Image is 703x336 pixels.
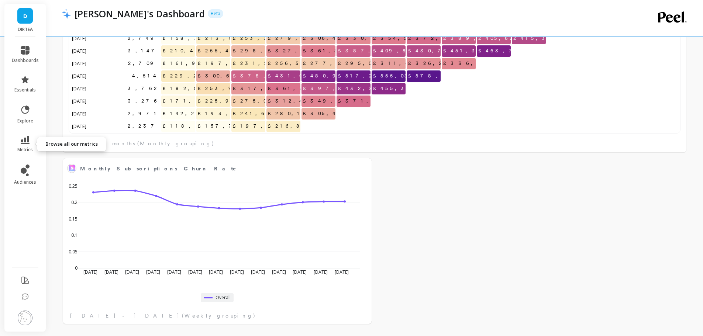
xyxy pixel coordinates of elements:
span: £405,624.25 [477,33,535,44]
span: £197,815.81 [231,121,304,132]
span: metrics [17,147,33,153]
span: Last 12 months [72,140,135,147]
img: profile picture [18,311,32,325]
span: [DATE] [70,83,89,94]
span: £216,872.20 [266,121,331,132]
span: £451,327.09 [442,45,509,56]
span: £305,455.56 [301,108,362,119]
span: [DATE] [70,70,89,82]
span: £349,844.60 [301,96,368,107]
span: £432,200.44 [337,83,396,94]
span: £182,880.68 [161,83,232,94]
span: £378,678.57 [231,70,308,82]
span: essentials [14,87,36,93]
p: Anwar's Dashboard [75,7,205,20]
span: £415,381.61 [512,33,579,44]
p: DIRTEA [12,27,39,32]
span: [DATE] [70,108,89,119]
span: D [23,12,27,20]
span: £157,350.37 [196,121,266,132]
span: £311,450.97 [372,58,440,69]
span: (Monthly grouping) [137,140,214,147]
span: 2,971 [126,108,162,119]
span: £372,835.83 [407,33,483,44]
span: 3,762 [126,83,161,94]
span: 4,514 [131,70,160,82]
span: £389,706.29 [442,33,514,44]
span: £317,743.99 [231,83,308,94]
span: £387,794.83 [337,45,416,56]
span: [DATE] [70,96,89,107]
span: £229,259.92 [161,70,229,82]
span: £455,367.94 [372,83,439,94]
span: £280,173.78 [266,108,340,119]
span: £193,235.92 [196,108,268,119]
span: £241,683.60 [231,108,296,119]
span: £431,096.63 [266,70,334,82]
p: Beta [208,9,223,18]
span: explore [17,118,33,124]
span: 3,276 [126,96,161,107]
span: £409,895.89 [372,45,444,56]
span: £118,460.92 [161,121,227,132]
span: £295,059.77 [337,58,406,69]
span: £555,036.32 [372,70,435,82]
span: Overall [216,295,231,301]
span: £354,544.34 [372,33,437,44]
span: £480,980.42 [301,70,367,82]
span: (Weekly grouping) [182,312,256,319]
span: 2,237 [126,121,161,132]
span: £336,050.59 [442,58,507,69]
span: £225,920.19 [196,96,261,107]
span: £312,447.11 [266,96,333,107]
span: audiences [14,179,36,185]
span: £300,668.72 [196,70,262,82]
span: £142,229.67 [161,108,227,119]
span: £463,790.72 [477,45,547,56]
span: £326,224.20 [407,58,468,69]
span: £275,009.33 [231,96,300,107]
span: [DATE] - [DATE] [70,312,180,319]
span: £361,711.52 [266,83,334,94]
span: £330,776.55 [337,33,406,44]
span: £371,386.12 [337,96,409,107]
span: dashboards [12,58,39,63]
span: £306,465.86 [301,33,365,44]
span: £253,931.34 [196,83,268,94]
span: £430,721.13 [407,45,475,56]
img: header icon [62,8,71,19]
span: £578,398.31 [407,70,484,82]
span: £517,215.68 [337,70,403,82]
span: £171,960.19 [161,96,230,107]
span: [DATE] [70,121,89,132]
span: Monthly Subscriptions Churn Rate [80,163,344,174]
span: £397,454.84 [301,83,372,94]
span: Monthly Subscriptions Churn Rate [80,165,237,173]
